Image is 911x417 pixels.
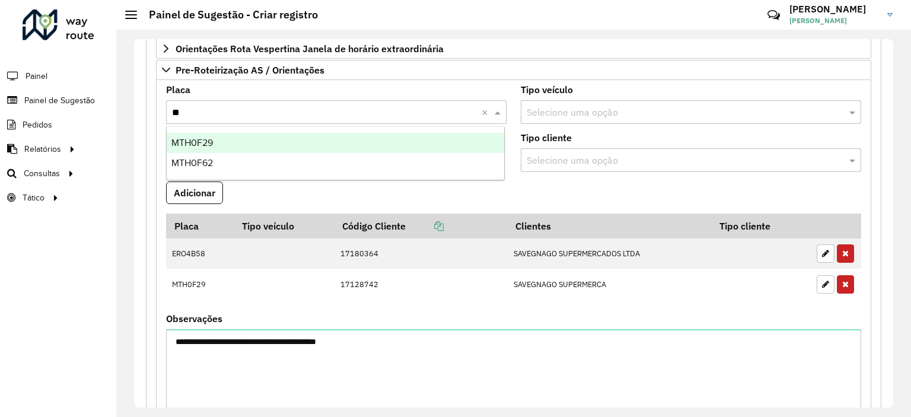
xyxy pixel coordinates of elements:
[171,158,213,168] span: MTH0F62
[23,192,44,204] span: Tático
[508,269,712,300] td: SAVEGNAGO SUPERMERCA
[171,138,213,148] span: MTH0F29
[166,82,190,97] label: Placa
[24,143,61,155] span: Relatórios
[789,15,878,26] span: [PERSON_NAME]
[166,311,222,326] label: Observações
[176,44,444,53] span: Orientações Rota Vespertina Janela de horário extraordinária
[176,65,324,75] span: Pre-Roteirização AS / Orientações
[482,105,492,119] span: Clear all
[166,182,223,204] button: Adicionar
[712,214,811,238] th: Tipo cliente
[166,238,234,269] td: ERO4B58
[508,214,712,238] th: Clientes
[156,60,871,80] a: Pre-Roteirização AS / Orientações
[335,269,508,300] td: 17128742
[508,238,712,269] td: SAVEGNAGO SUPERMERCADOS LTDA
[137,8,318,21] h2: Painel de Sugestão - Criar registro
[521,82,573,97] label: Tipo veículo
[335,238,508,269] td: 17180364
[166,214,234,238] th: Placa
[166,269,234,300] td: MTH0F29
[166,126,505,180] ng-dropdown-panel: Options list
[789,4,878,15] h3: [PERSON_NAME]
[335,214,508,238] th: Código Cliente
[26,70,47,82] span: Painel
[24,94,95,107] span: Painel de Sugestão
[23,119,52,131] span: Pedidos
[406,220,444,232] a: Copiar
[24,167,60,180] span: Consultas
[156,39,871,59] a: Orientações Rota Vespertina Janela de horário extraordinária
[521,130,572,145] label: Tipo cliente
[234,214,335,238] th: Tipo veículo
[761,2,786,28] a: Contato Rápido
